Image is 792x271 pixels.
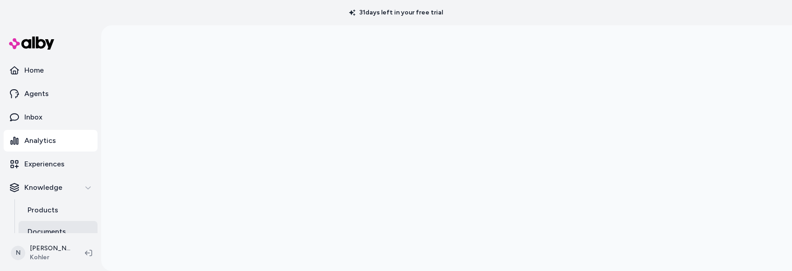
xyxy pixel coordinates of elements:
a: Experiences [4,153,98,175]
span: Kohler [30,253,70,262]
p: Home [24,65,44,76]
a: Inbox [4,106,98,128]
img: alby Logo [9,37,54,50]
a: Documents [19,221,98,243]
button: N[PERSON_NAME]Kohler [5,239,78,267]
p: Documents [28,226,66,237]
p: Inbox [24,112,42,123]
a: Home [4,60,98,81]
a: Analytics [4,130,98,152]
span: N [11,246,25,260]
p: Experiences [24,159,65,170]
a: Products [19,199,98,221]
button: Knowledge [4,177,98,198]
p: [PERSON_NAME] [30,244,70,253]
p: Knowledge [24,182,62,193]
a: Agents [4,83,98,105]
p: 31 days left in your free trial [344,8,448,17]
p: Analytics [24,135,56,146]
p: Products [28,205,58,216]
p: Agents [24,88,49,99]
